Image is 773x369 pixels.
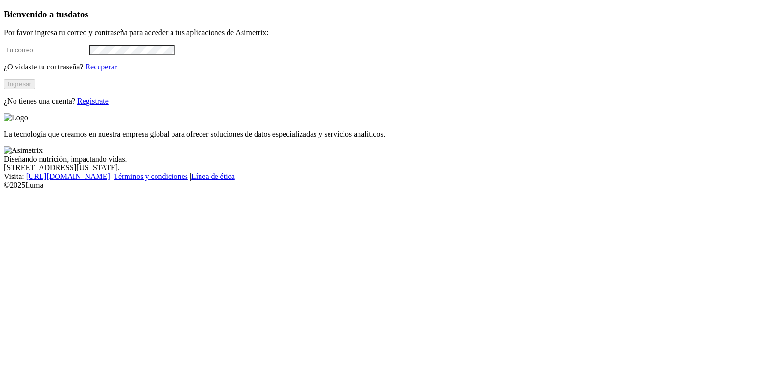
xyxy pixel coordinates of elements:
p: ¿No tienes una cuenta? [4,97,769,106]
div: Diseñando nutrición, impactando vidas. [4,155,769,164]
p: ¿Olvidaste tu contraseña? [4,63,769,71]
input: Tu correo [4,45,89,55]
p: Por favor ingresa tu correo y contraseña para acceder a tus aplicaciones de Asimetrix: [4,28,769,37]
span: datos [68,9,88,19]
img: Logo [4,113,28,122]
a: Términos y condiciones [114,172,188,180]
div: Visita : | | [4,172,769,181]
button: Ingresar [4,79,35,89]
img: Asimetrix [4,146,43,155]
p: La tecnología que creamos en nuestra empresa global para ofrecer soluciones de datos especializad... [4,130,769,138]
a: [URL][DOMAIN_NAME] [26,172,110,180]
h3: Bienvenido a tus [4,9,769,20]
a: Regístrate [77,97,109,105]
div: [STREET_ADDRESS][US_STATE]. [4,164,769,172]
a: Recuperar [85,63,117,71]
a: Línea de ética [191,172,235,180]
div: © 2025 Iluma [4,181,769,190]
